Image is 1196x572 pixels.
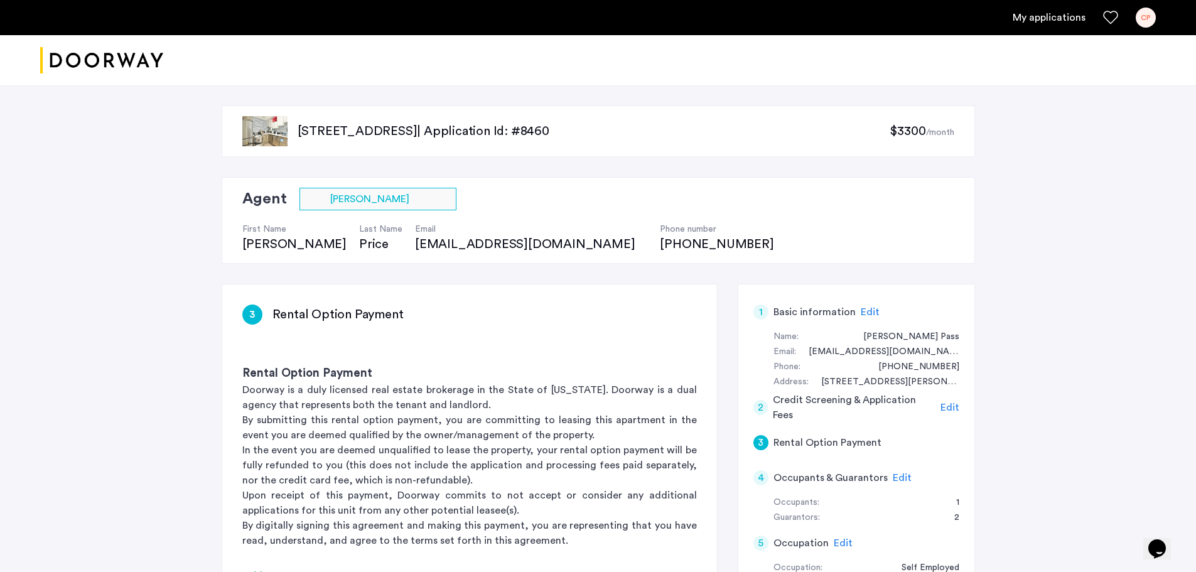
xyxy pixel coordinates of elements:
img: logo [40,37,163,84]
div: Occupants: [773,495,819,510]
div: Address: [773,375,809,390]
span: Edit [834,538,853,548]
div: Price [359,235,402,253]
div: Phone: [773,360,800,375]
div: CP [1136,8,1156,28]
img: apartment [242,116,288,146]
h5: Occupation [773,536,829,551]
h4: Email [415,223,647,235]
span: Edit [893,473,912,483]
h4: First Name [242,223,347,235]
div: 1 [753,305,768,320]
div: 2 [753,400,768,415]
div: 2 [942,510,959,526]
h3: Rental Option Payment [242,365,697,382]
h4: Last Name [359,223,402,235]
div: Guarantors: [773,510,820,526]
h5: Basic information [773,305,856,320]
div: 3 [242,305,262,325]
span: Edit [940,402,959,413]
div: [PHONE_NUMBER] [660,235,773,253]
h5: Occupants & Guarantors [773,470,888,485]
div: Name: [773,330,799,345]
h2: Agent [242,188,287,210]
h3: Rental Option Payment [272,306,404,323]
p: In the event you are deemed unqualified to lease the property, your rental option payment will be... [242,443,697,488]
p: By digitally signing this agreement and making this payment, you are representing that you have r... [242,518,697,548]
div: [EMAIL_ADDRESS][DOMAIN_NAME] [415,235,647,253]
h5: Credit Screening & Application Fees [773,392,935,423]
p: Doorway is a duly licensed real estate brokerage in the State of [US_STATE]. Doorway is a dual ag... [242,382,697,413]
p: Upon receipt of this payment, Doorway commits to not accept or consider any additional applicatio... [242,488,697,518]
div: carynpass@mac.com [796,345,959,360]
div: 3 [753,435,768,450]
a: Cazamio logo [40,37,163,84]
div: Email: [773,345,796,360]
p: By submitting this rental option payment, you are committing to leasing this apartment in the eve... [242,413,697,443]
div: +12022228026 [866,360,959,375]
span: $3300 [890,125,925,138]
div: [PERSON_NAME] [242,235,347,253]
sub: /month [926,128,954,137]
a: Favorites [1103,10,1118,25]
h4: Phone number [660,223,773,235]
div: 5 [753,536,768,551]
div: Caryn Pass [851,330,959,345]
div: 1 [944,495,959,510]
div: 4 [753,470,768,485]
h5: Rental Option Payment [773,435,881,450]
div: 1708 Allison St NW [809,375,959,390]
span: Edit [861,307,880,317]
p: [STREET_ADDRESS] | Application Id: #8460 [298,122,890,140]
a: My application [1013,10,1086,25]
iframe: chat widget [1143,522,1183,559]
